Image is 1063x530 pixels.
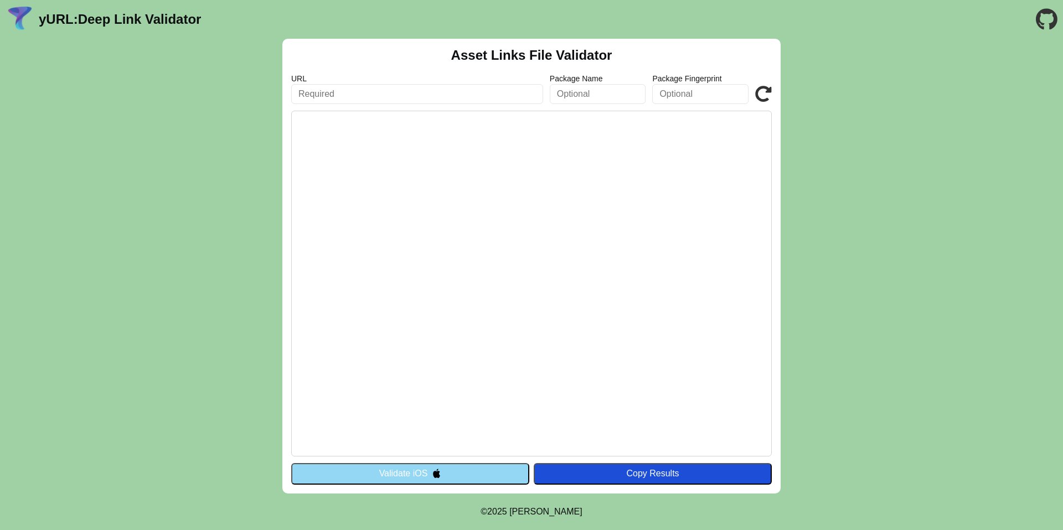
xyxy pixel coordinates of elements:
[432,469,441,478] img: appleIcon.svg
[6,5,34,34] img: yURL Logo
[39,12,201,27] a: yURL:Deep Link Validator
[652,74,749,83] label: Package Fingerprint
[291,463,529,484] button: Validate iOS
[539,469,766,479] div: Copy Results
[550,84,646,104] input: Optional
[534,463,772,484] button: Copy Results
[291,74,543,83] label: URL
[487,507,507,516] span: 2025
[652,84,749,104] input: Optional
[451,48,612,63] h2: Asset Links File Validator
[291,84,543,104] input: Required
[509,507,582,516] a: Michael Ibragimchayev's Personal Site
[481,493,582,530] footer: ©
[550,74,646,83] label: Package Name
